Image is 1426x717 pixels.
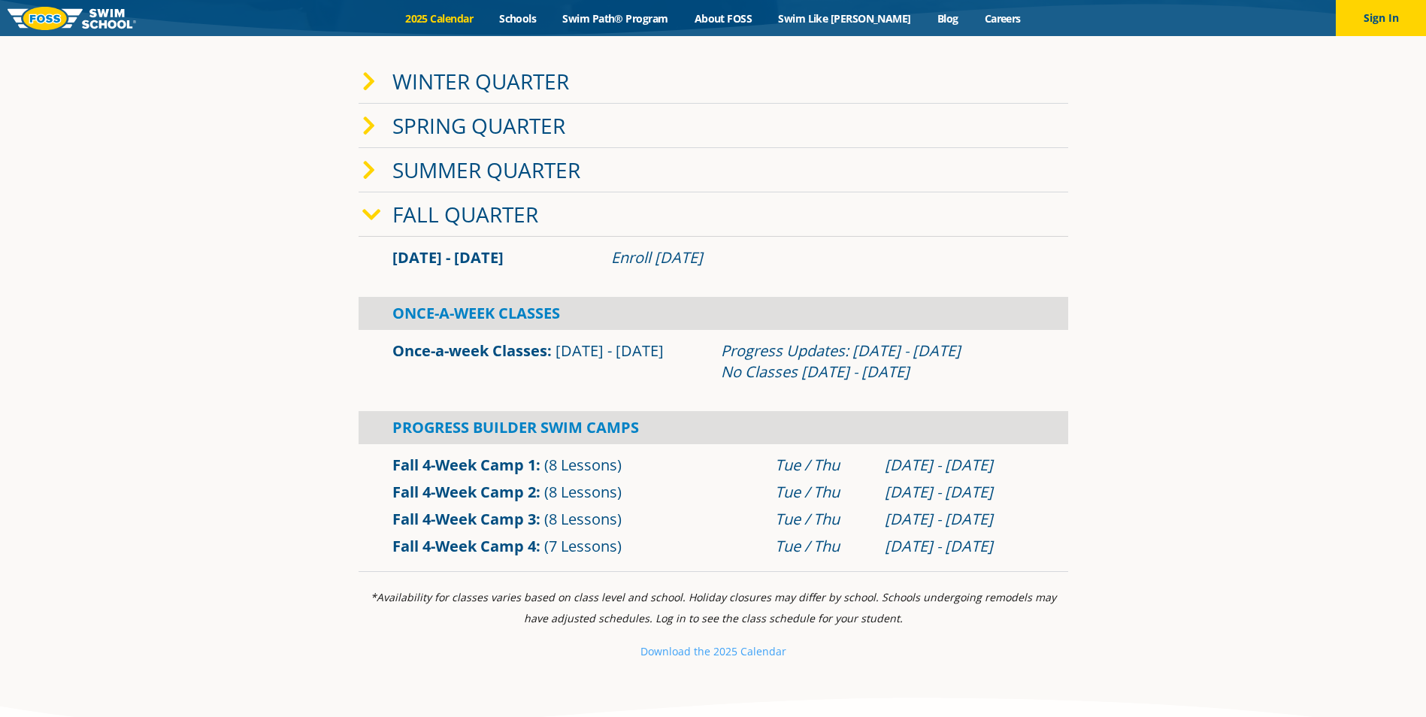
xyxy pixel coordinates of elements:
[924,11,971,26] a: Blog
[544,455,622,475] span: (8 Lessons)
[721,340,1034,383] div: Progress Updates: [DATE] - [DATE] No Classes [DATE] - [DATE]
[775,509,870,530] div: Tue / Thu
[775,482,870,503] div: Tue / Thu
[392,509,536,529] a: Fall 4-Week Camp 3
[392,111,565,140] a: Spring Quarter
[885,455,1034,476] div: [DATE] - [DATE]
[640,644,786,658] a: Download the 2025 Calendar
[359,297,1068,330] div: Once-A-Week Classes
[611,247,1034,268] div: Enroll [DATE]
[392,482,536,502] a: Fall 4-Week Camp 2
[392,200,538,228] a: Fall Quarter
[8,7,136,30] img: FOSS Swim School Logo
[775,536,870,557] div: Tue / Thu
[544,536,622,556] span: (7 Lessons)
[971,11,1034,26] a: Careers
[392,67,569,95] a: Winter Quarter
[392,156,580,184] a: Summer Quarter
[486,11,550,26] a: Schools
[392,247,504,268] span: [DATE] - [DATE]
[704,644,786,658] small: e 2025 Calendar
[765,11,925,26] a: Swim Like [PERSON_NAME]
[359,411,1068,444] div: Progress Builder Swim Camps
[681,11,765,26] a: About FOSS
[392,11,486,26] a: 2025 Calendar
[885,482,1034,503] div: [DATE] - [DATE]
[885,509,1034,530] div: [DATE] - [DATE]
[550,11,681,26] a: Swim Path® Program
[371,590,1056,625] i: *Availability for classes varies based on class level and school. Holiday closures may differ by ...
[392,340,547,361] a: Once-a-week Classes
[556,340,664,361] span: [DATE] - [DATE]
[544,482,622,502] span: (8 Lessons)
[775,455,870,476] div: Tue / Thu
[392,536,536,556] a: Fall 4-Week Camp 4
[392,455,536,475] a: Fall 4-Week Camp 1
[885,536,1034,557] div: [DATE] - [DATE]
[544,509,622,529] span: (8 Lessons)
[640,644,704,658] small: Download th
